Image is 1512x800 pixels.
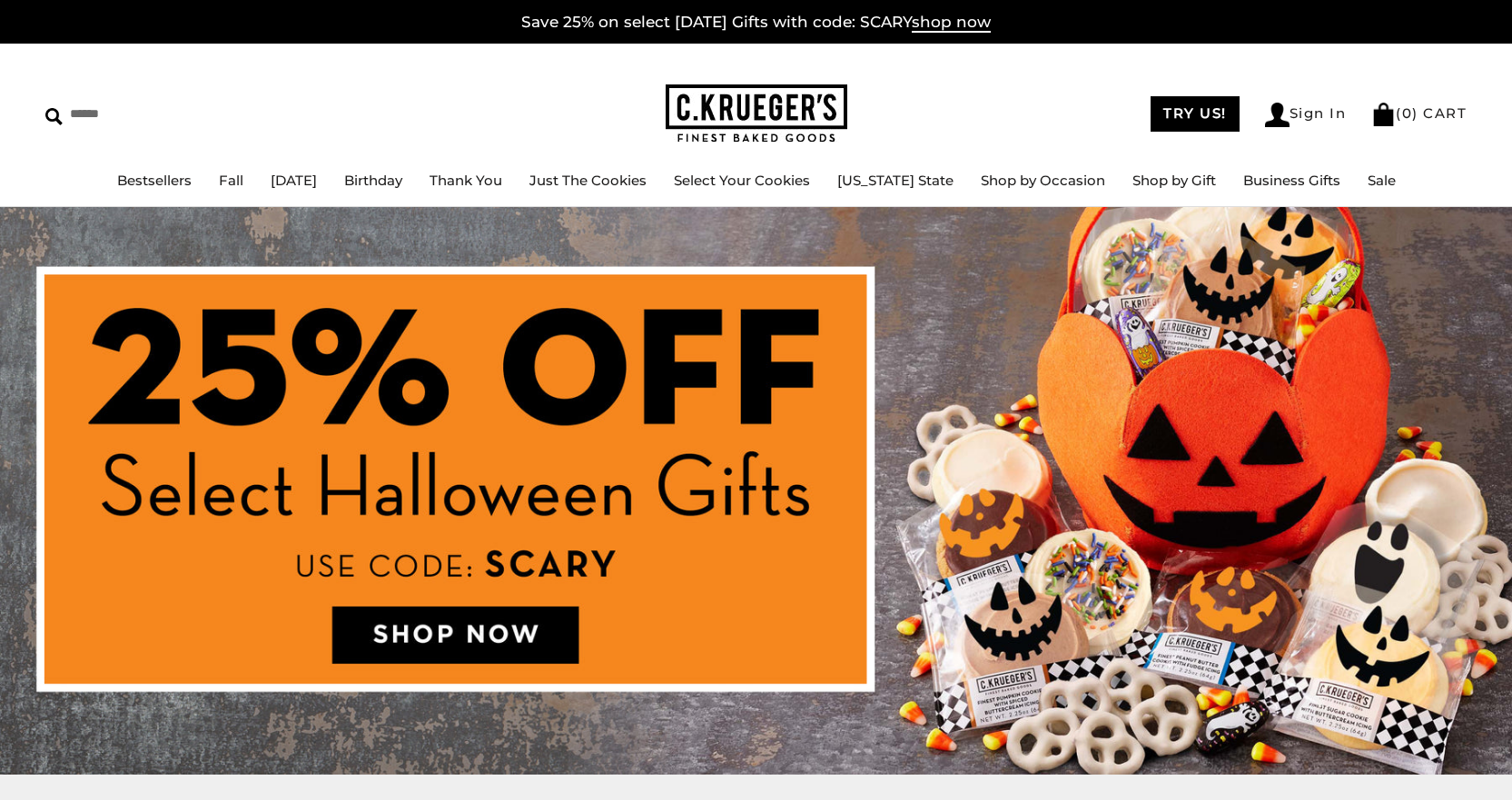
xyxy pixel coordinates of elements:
[430,172,502,189] a: Thank You
[1402,104,1413,122] span: 0
[521,13,991,33] a: Save 25% on select [DATE] Gifts with code: SCARYshop now
[1151,96,1240,132] a: TRY US!
[529,172,647,189] a: Just The Cookies
[666,84,847,143] img: C.KRUEGER'S
[1371,103,1396,126] img: Bag
[912,13,991,33] span: shop now
[1368,172,1396,189] a: Sale
[1265,103,1347,127] a: Sign In
[981,172,1105,189] a: Shop by Occasion
[1371,104,1467,122] a: (0) CART
[1132,172,1216,189] a: Shop by Gift
[837,172,954,189] a: [US_STATE] State
[344,172,402,189] a: Birthday
[1243,172,1340,189] a: Business Gifts
[1265,103,1290,127] img: Account
[117,172,192,189] a: Bestsellers
[45,108,63,125] img: Search
[271,172,317,189] a: [DATE]
[45,100,262,128] input: Search
[674,172,810,189] a: Select Your Cookies
[219,172,243,189] a: Fall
